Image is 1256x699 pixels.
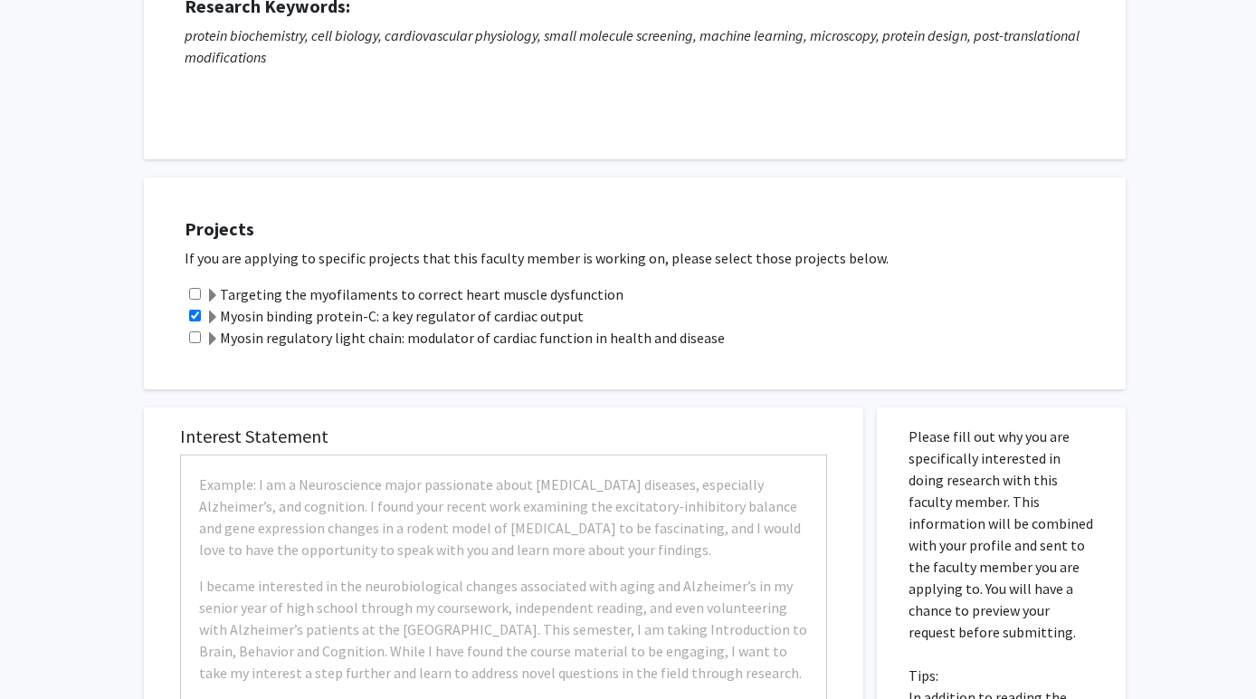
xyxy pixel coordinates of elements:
p: If you are applying to specific projects that this faculty member is working on, please select th... [185,247,1108,269]
p: Example: I am a Neuroscience major passionate about [MEDICAL_DATA] diseases, especially Alzheimer... [199,474,808,560]
h5: Interest Statement [180,426,827,447]
iframe: Chat [14,618,77,685]
label: Myosin regulatory light chain: modulator of cardiac function in health and disease [205,327,725,349]
label: Myosin binding protein-C: a key regulator of cardiac output [205,305,584,327]
label: Targeting the myofilaments to correct heart muscle dysfunction [205,283,623,305]
p: protein biochemistry, cell biology, cardiovascular physiology, small molecule screening, machine ... [185,24,1085,68]
strong: Projects [185,217,254,240]
p: I became interested in the neurobiological changes associated with aging and Alzheimer’s in my se... [199,575,808,684]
